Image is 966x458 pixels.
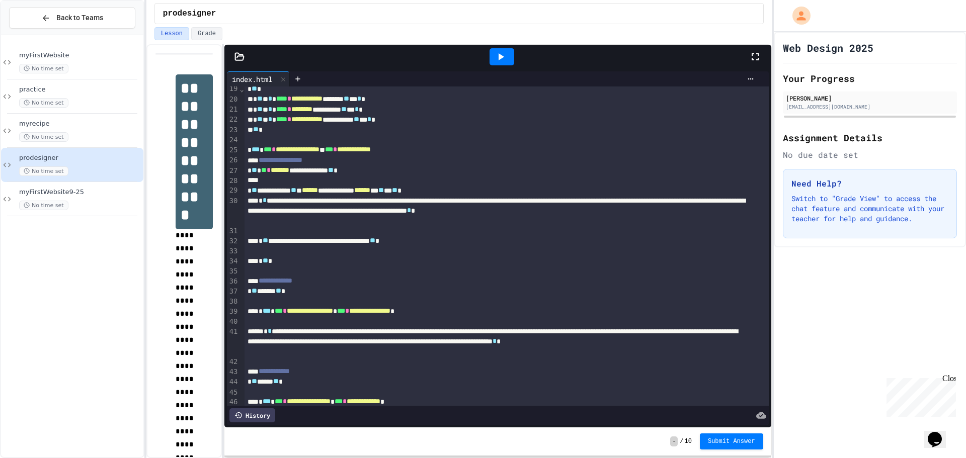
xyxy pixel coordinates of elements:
span: myFirstWebsite9-25 [19,188,141,197]
span: / [680,437,683,445]
div: 29 [227,186,239,196]
iframe: chat widget [882,374,956,417]
div: 25 [227,145,239,155]
div: 44 [227,377,239,387]
div: 21 [227,105,239,115]
span: myFirstWebsite [19,51,141,60]
div: 43 [227,367,239,377]
p: Switch to "Grade View" to access the chat feature and communicate with your teacher for help and ... [791,194,948,224]
div: No due date set [783,149,957,161]
span: Back to Teams [56,13,103,23]
span: No time set [19,64,68,73]
div: 26 [227,155,239,165]
span: No time set [19,201,68,210]
div: 31 [227,226,239,236]
div: 22 [227,115,239,125]
span: prodesigner [163,8,216,20]
span: - [670,436,678,446]
span: prodesigner [19,154,141,162]
div: 32 [227,236,239,246]
div: 46 [227,397,239,407]
span: practice [19,85,141,94]
span: Fold line [239,85,245,93]
div: 19 [227,84,239,94]
div: 38 [227,297,239,307]
div: 41 [227,327,239,357]
span: 10 [685,437,692,445]
h2: Your Progress [783,71,957,85]
div: 20 [227,95,239,105]
div: My Account [782,4,813,27]
span: No time set [19,132,68,142]
div: 42 [227,357,239,367]
div: History [229,408,275,422]
div: 23 [227,125,239,135]
div: 28 [227,176,239,186]
div: 34 [227,256,239,266]
span: Submit Answer [708,437,755,445]
div: 39 [227,307,239,317]
div: 45 [227,388,239,398]
span: No time set [19,98,68,108]
div: Chat with us now!Close [4,4,69,64]
button: Grade [191,27,222,40]
div: 24 [227,135,239,145]
div: 36 [227,277,239,287]
div: index.html [227,71,290,86]
div: 30 [227,196,239,226]
div: index.html [227,74,277,84]
div: [PERSON_NAME] [786,94,954,103]
div: [EMAIL_ADDRESS][DOMAIN_NAME] [786,103,954,111]
div: 35 [227,266,239,277]
h1: Web Design 2025 [783,41,873,55]
h2: Assignment Details [783,131,957,145]
span: myrecipe [19,120,141,128]
div: 33 [227,246,239,256]
div: 37 [227,287,239,297]
div: 40 [227,317,239,327]
div: 27 [227,166,239,176]
button: Submit Answer [700,433,763,449]
h3: Need Help? [791,177,948,190]
span: No time set [19,166,68,176]
button: Back to Teams [9,7,135,29]
iframe: chat widget [924,418,956,448]
button: Lesson [154,27,189,40]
